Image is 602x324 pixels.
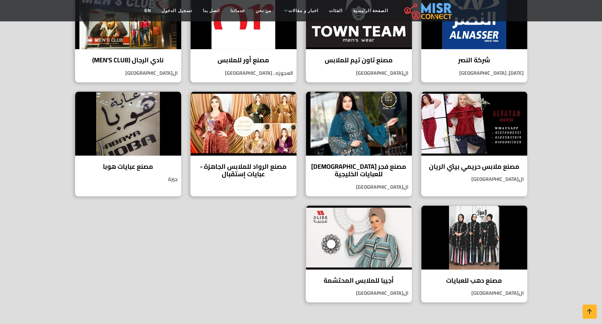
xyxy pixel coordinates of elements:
[306,69,412,77] p: ال[GEOGRAPHIC_DATA]
[70,91,186,197] a: مصنع عبايات هوبا مصنع عبايات هوبا جيزة
[417,205,532,303] a: مصنع دهب للعبايات مصنع دهب للعبايات ال[GEOGRAPHIC_DATA]
[306,289,412,297] p: ال[GEOGRAPHIC_DATA]
[421,92,527,156] img: مصنع ملابس حريمي بيتي الريان
[426,277,522,284] h4: مصنع دهب للعبايات
[190,92,297,156] img: مصنع الرواد للملابس الجاهزة - عبايات إستقبال
[190,69,297,77] p: العجوزه , [GEOGRAPHIC_DATA]
[186,91,301,197] a: مصنع الرواد للملابس الجاهزة - عبايات إستقبال مصنع الرواد للملابس الجاهزة - عبايات إستقبال
[311,163,407,178] h4: مصنع فجر [DEMOGRAPHIC_DATA] للعبايات الخليجية
[306,205,412,270] img: أجيبا للملابس المحتشمة
[250,4,277,17] a: من نحن
[426,56,522,64] h4: شركة النصر
[311,56,407,64] h4: مصنع تاون تيم للملابس
[426,163,522,171] h4: مصنع ملابس حريمي بيتي الريان
[348,4,393,17] a: الصفحة الرئيسية
[311,277,407,284] h4: أجيبا للملابس المحتشمة
[301,205,417,303] a: أجيبا للملابس المحتشمة أجيبا للملابس المحتشمة ال[GEOGRAPHIC_DATA]
[75,92,181,156] img: مصنع عبايات هوبا
[139,4,157,17] a: EN
[306,183,412,191] p: ال[GEOGRAPHIC_DATA]
[288,7,318,14] span: اخبار و مقالات
[421,69,527,77] p: [DATE], [GEOGRAPHIC_DATA]
[306,92,412,156] img: مصنع فجر الإسلام للعبايات الخليجية
[417,91,532,197] a: مصنع ملابس حريمي بيتي الريان مصنع ملابس حريمي بيتي الريان ال[GEOGRAPHIC_DATA]
[421,176,527,183] p: ال[GEOGRAPHIC_DATA]
[277,4,324,17] a: اخبار و مقالات
[75,176,181,183] p: جيزة
[156,4,197,17] a: تسجيل الدخول
[324,4,348,17] a: الفئات
[225,4,250,17] a: خدماتنا
[421,205,527,270] img: مصنع دهب للعبايات
[404,2,452,20] img: main.misr_connect
[80,163,176,171] h4: مصنع عبايات هوبا
[196,56,291,64] h4: مصنع أور للملابس
[421,289,527,297] p: ال[GEOGRAPHIC_DATA]
[196,163,291,178] h4: مصنع الرواد للملابس الجاهزة - عبايات إستقبال
[75,69,181,77] p: ال[GEOGRAPHIC_DATA]
[80,56,176,64] h4: نادي الرجال (MEN'S CLUB)
[301,91,417,197] a: مصنع فجر الإسلام للعبايات الخليجية مصنع فجر [DEMOGRAPHIC_DATA] للعبايات الخليجية ال[GEOGRAPHIC_DATA]
[198,4,225,17] a: اتصل بنا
